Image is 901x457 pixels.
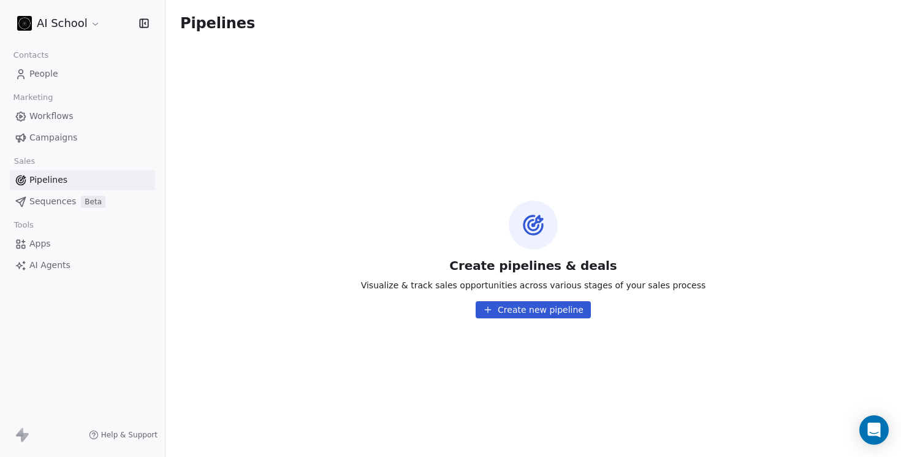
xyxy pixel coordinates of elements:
span: Sequences [29,195,76,208]
span: AI Agents [29,259,70,272]
span: Beta [81,196,105,208]
span: People [29,67,58,80]
span: Sales [9,152,40,171]
a: SequencesBeta [10,191,155,212]
span: Tools [9,216,39,234]
a: People [10,64,155,84]
a: AI Agents [10,255,155,275]
span: Create pipelines & deals [449,257,617,274]
a: Help & Support [89,430,158,440]
button: AI School [15,13,103,34]
button: Create new pipeline [476,301,591,318]
span: Workflows [29,110,74,123]
span: AI School [37,15,88,31]
div: Open Intercom Messenger [859,415,889,445]
span: Marketing [8,88,58,107]
span: Help & Support [101,430,158,440]
img: 3.png [17,16,32,31]
span: Apps [29,237,51,250]
span: Campaigns [29,131,77,144]
a: Pipelines [10,170,155,190]
a: Workflows [10,106,155,126]
span: Contacts [8,46,54,64]
span: Pipelines [180,15,255,32]
span: Pipelines [29,174,67,186]
a: Campaigns [10,128,155,148]
span: Visualize & track sales opportunities across various stages of your sales process [361,279,706,291]
a: Apps [10,234,155,254]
